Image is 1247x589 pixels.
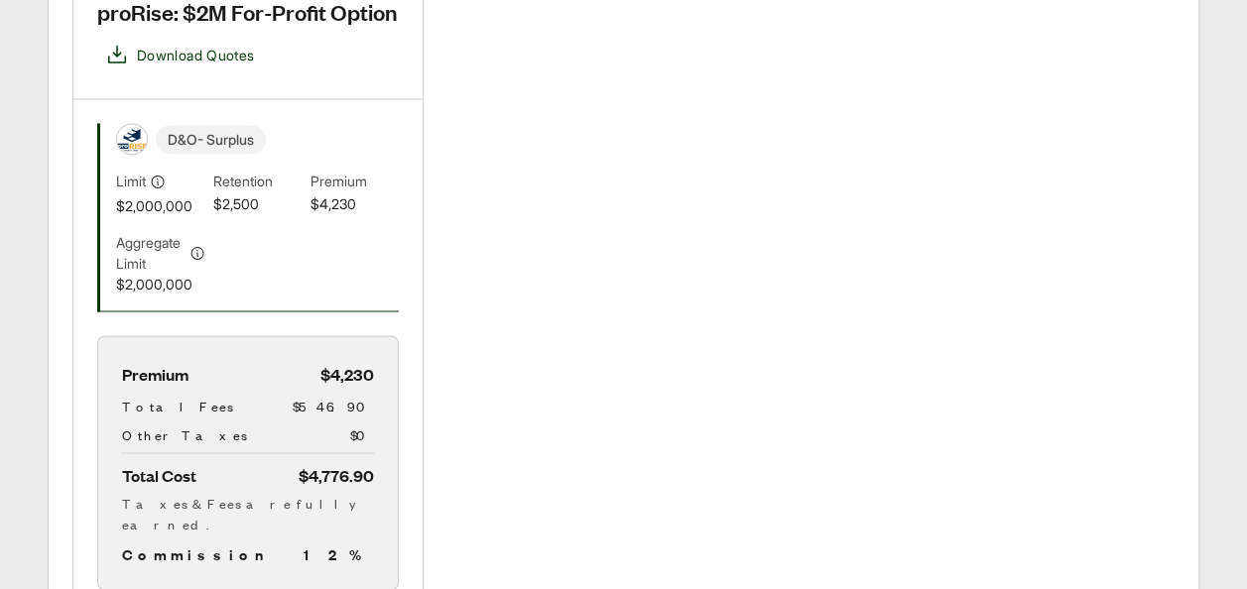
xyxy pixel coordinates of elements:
span: Limit [116,171,146,191]
span: Aggregate Limit [116,232,186,274]
span: $4,230 [311,193,400,216]
span: $4,230 [320,360,374,387]
span: $2,000,000 [116,195,205,216]
span: Premium [311,171,400,193]
button: Download Quotes [97,35,262,74]
img: proRise Insurance Services LLC [117,124,147,154]
span: Premium [122,360,188,387]
span: $2,000,000 [116,274,205,294]
span: 12 % [304,541,374,565]
span: $2,500 [213,193,303,216]
span: $0 [350,423,374,444]
span: Commission [122,541,273,565]
div: Taxes & Fees are fully earned. [122,492,374,533]
span: Total Fees [122,395,233,415]
span: Total Cost [122,461,196,488]
span: Download Quotes [137,45,254,65]
span: $546.90 [293,395,374,415]
span: $4,776.90 [299,461,374,488]
span: Retention [213,171,303,193]
span: D&O - Surplus [156,125,266,154]
span: Other Taxes [122,423,247,444]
